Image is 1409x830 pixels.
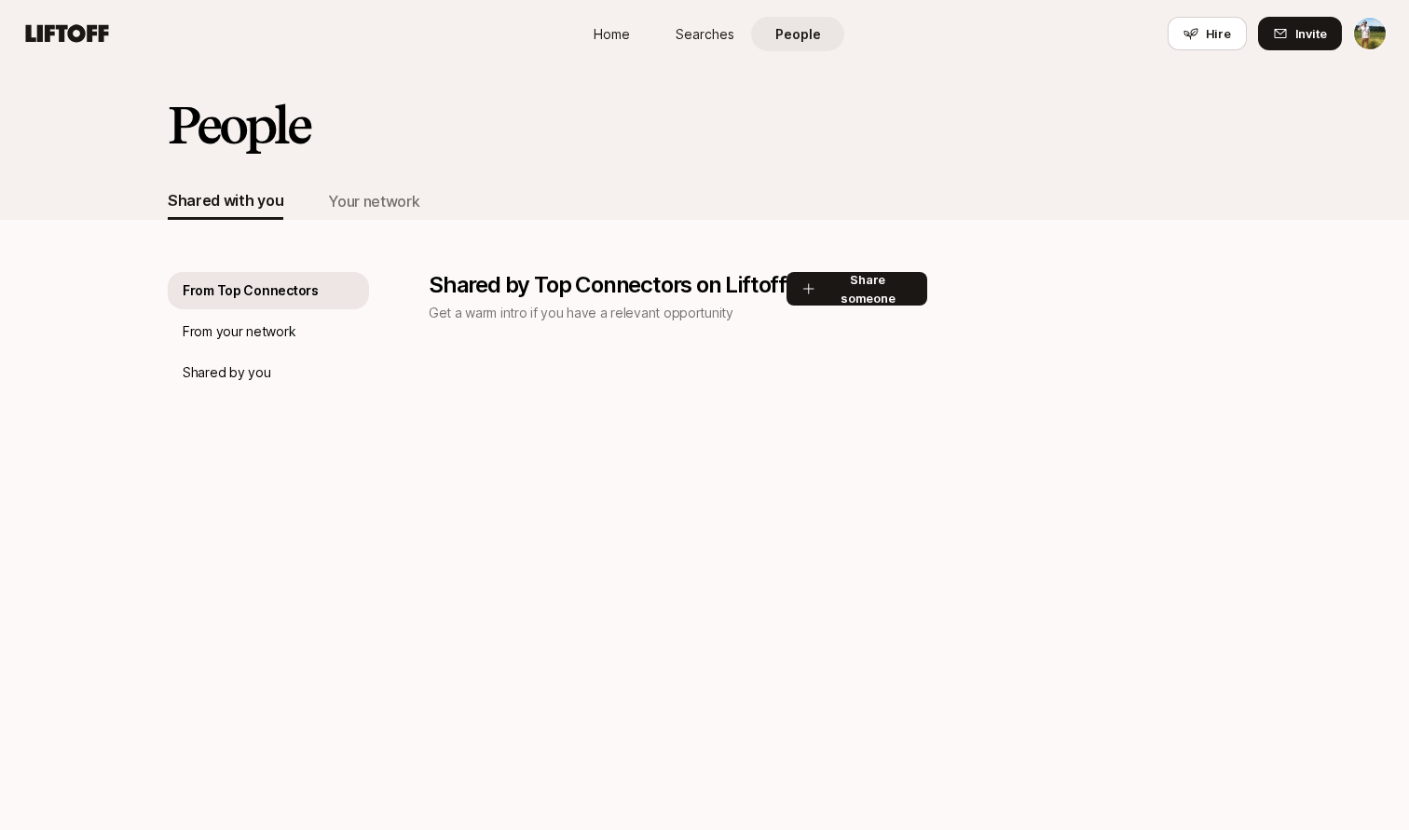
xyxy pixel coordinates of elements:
[168,188,283,212] div: Shared with you
[183,361,270,384] p: Shared by you
[676,24,734,44] span: Searches
[168,183,283,220] button: Shared with you
[565,17,658,51] a: Home
[594,24,630,44] span: Home
[429,302,787,324] p: Get a warm intro if you have a relevant opportunity
[1258,17,1342,50] button: Invite
[183,320,295,343] p: From your network
[429,272,787,298] p: Shared by Top Connectors on Liftoff
[775,24,821,44] span: People
[168,97,309,153] h2: People
[1295,24,1327,43] span: Invite
[328,189,419,213] div: Your network
[1206,24,1231,43] span: Hire
[658,17,751,51] a: Searches
[751,17,844,51] a: People
[1168,17,1247,50] button: Hire
[1353,17,1387,50] button: Tyler Kieft
[328,183,419,220] button: Your network
[1354,18,1386,49] img: Tyler Kieft
[787,272,927,306] button: Share someone
[183,279,319,302] p: From Top Connectors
